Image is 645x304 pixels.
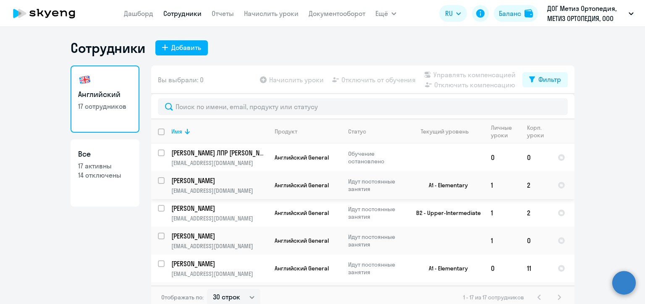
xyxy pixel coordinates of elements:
[484,199,520,227] td: 1
[520,227,551,254] td: 0
[484,171,520,199] td: 1
[406,171,484,199] td: A1 - Elementary
[348,233,406,248] p: Идут постоянные занятия
[463,294,524,301] span: 1 - 17 из 17 сотрудников
[406,254,484,282] td: A1 - Elementary
[163,9,202,18] a: Сотрудники
[538,74,561,84] div: Фильтр
[547,3,625,24] p: ДОГ Метиз Ортопедия, МЕТИЗ ОРТОПЕДИЯ, ООО
[171,159,267,167] p: [EMAIL_ADDRESS][DOMAIN_NAME]
[406,199,484,227] td: B2 - Upper-Intermediate
[124,9,153,18] a: Дашборд
[484,227,520,254] td: 1
[78,149,132,160] h3: Все
[348,128,406,135] div: Статус
[171,128,267,135] div: Имя
[309,9,365,18] a: Документооборот
[275,237,329,244] span: Английский General
[171,148,266,157] p: [PERSON_NAME] ЛПР [PERSON_NAME]
[244,9,299,18] a: Начислить уроки
[275,128,297,135] div: Продукт
[171,176,267,185] a: [PERSON_NAME]
[171,187,267,194] p: [EMAIL_ADDRESS][DOMAIN_NAME]
[155,40,208,55] button: Добавить
[527,124,551,139] div: Корп. уроки
[522,72,568,87] button: Фильтр
[527,124,545,139] div: Корп. уроки
[161,294,204,301] span: Отображать по:
[171,231,267,241] a: [PERSON_NAME]
[171,204,267,213] a: [PERSON_NAME]
[494,5,538,22] button: Балансbalance
[275,209,329,217] span: Английский General
[78,89,132,100] h3: Английский
[348,128,366,135] div: Статус
[171,204,266,213] p: [PERSON_NAME]
[524,9,533,18] img: balance
[275,128,341,135] div: Продукт
[171,259,266,268] p: [PERSON_NAME]
[158,75,204,85] span: Вы выбрали: 0
[520,254,551,282] td: 11
[171,242,267,250] p: [EMAIL_ADDRESS][DOMAIN_NAME]
[421,128,469,135] div: Текущий уровень
[375,5,396,22] button: Ещё
[348,178,406,193] p: Идут постоянные занятия
[439,5,467,22] button: RU
[171,231,266,241] p: [PERSON_NAME]
[348,205,406,220] p: Идут постоянные занятия
[78,102,132,111] p: 17 сотрудников
[171,42,201,52] div: Добавить
[78,161,132,170] p: 17 активны
[520,144,551,171] td: 0
[171,270,267,278] p: [EMAIL_ADDRESS][DOMAIN_NAME]
[491,124,514,139] div: Личные уроки
[484,254,520,282] td: 0
[445,8,453,18] span: RU
[158,98,568,115] input: Поиск по имени, email, продукту или статусу
[275,265,329,272] span: Английский General
[275,154,329,161] span: Английский General
[71,39,145,56] h1: Сотрудники
[491,124,520,139] div: Личные уроки
[520,199,551,227] td: 2
[171,215,267,222] p: [EMAIL_ADDRESS][DOMAIN_NAME]
[375,8,388,18] span: Ещё
[212,9,234,18] a: Отчеты
[348,150,406,165] p: Обучение остановлено
[348,261,406,276] p: Идут постоянные занятия
[484,144,520,171] td: 0
[520,171,551,199] td: 2
[543,3,638,24] button: ДОГ Метиз Ортопедия, МЕТИЗ ОРТОПЕДИЯ, ООО
[499,8,521,18] div: Баланс
[78,73,92,86] img: english
[171,148,267,157] a: [PERSON_NAME] ЛПР [PERSON_NAME]
[275,181,329,189] span: Английский General
[78,170,132,180] p: 14 отключены
[171,128,182,135] div: Имя
[413,128,484,135] div: Текущий уровень
[171,259,267,268] a: [PERSON_NAME]
[71,66,139,133] a: Английский17 сотрудников
[171,176,266,185] p: [PERSON_NAME]
[71,139,139,207] a: Все17 активны14 отключены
